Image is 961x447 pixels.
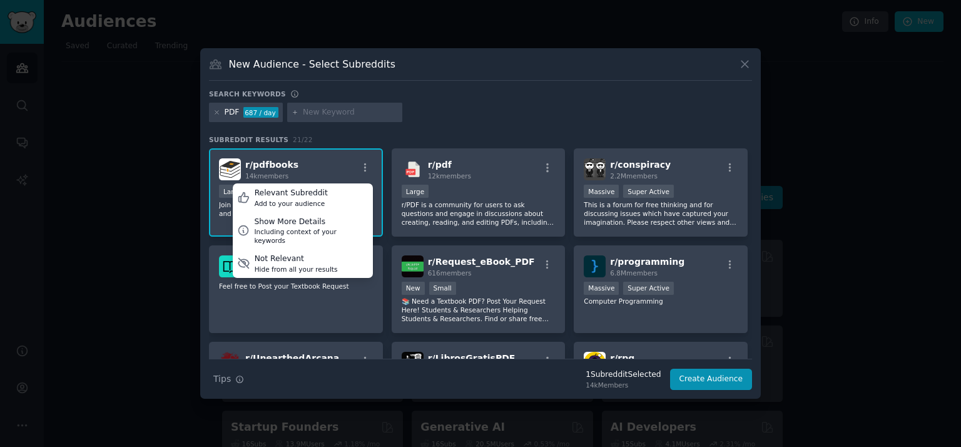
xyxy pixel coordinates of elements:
img: rpg [584,352,606,374]
span: Tips [213,372,231,386]
span: r/ pdf [428,160,452,170]
div: Super Active [623,185,674,198]
h3: New Audience - Select Subreddits [229,58,395,71]
div: PDF [225,107,240,118]
div: Hide from all your results [255,265,338,274]
div: New [402,282,425,295]
p: This is a forum for free thinking and for discussing issues which have captured your imagination.... [584,200,738,227]
span: 6.8M members [610,269,658,277]
div: Massive [584,282,619,295]
img: programming [584,255,606,277]
span: r/ conspiracy [610,160,671,170]
div: Super Active [623,282,674,295]
span: r/ pdfbooks [245,160,298,170]
div: 1 Subreddit Selected [586,369,661,381]
div: 14k Members [586,381,661,389]
img: LibrosGratisPDF [402,352,424,374]
button: Tips [209,368,248,390]
div: Including context of your keywords [254,227,368,245]
span: 12k members [428,172,471,180]
p: Computer Programming [584,297,738,306]
span: 21 / 22 [293,136,313,143]
span: 14k members [245,172,288,180]
img: Request_eBook_PDF [402,255,424,277]
span: r/ rpg [610,353,634,363]
div: 687 / day [243,107,278,118]
img: conspiracy [584,158,606,180]
div: Not Relevant [255,254,338,265]
img: UnearthedArcana [219,352,241,374]
span: Subreddit Results [209,135,288,144]
p: Join our eBook community, where you can find and exchange pdf books of your choice. [219,200,373,218]
span: r/ programming [610,257,684,267]
span: r/ Request_eBook_PDF [428,257,535,267]
span: r/ UnearthedArcana [245,353,339,363]
span: 616 members [428,269,472,277]
div: Small [429,282,456,295]
div: Large [219,185,247,198]
img: TextBookPDF [219,255,241,277]
span: r/ LibrosGratisPDF [428,353,516,363]
p: 📚 Need a Textbook PDF? Post Your Request Here! Students & Researchers Helping Students & Research... [402,297,556,323]
div: Show More Details [254,217,368,228]
div: Large [402,185,429,198]
span: 2.2M members [610,172,658,180]
img: pdf [402,158,424,180]
button: Create Audience [670,369,753,390]
p: r/PDF is a community for users to ask questions and engage in discussions about creating, reading... [402,200,556,227]
div: Massive [584,185,619,198]
div: Relevant Subreddit [255,188,328,199]
img: pdfbooks [219,158,241,180]
h3: Search keywords [209,90,286,98]
input: New Keyword [303,107,398,118]
p: Feel free to Post your Textbook Request [219,282,373,290]
div: Add to your audience [255,199,328,208]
